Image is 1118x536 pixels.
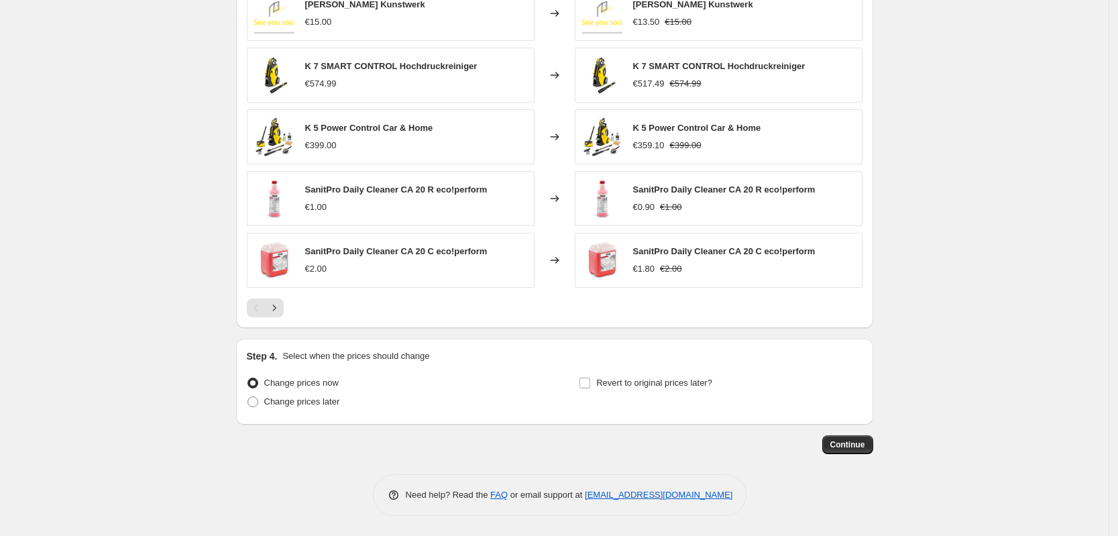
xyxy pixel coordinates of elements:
span: K 7 SMART CONTROL Hochdruckreiniger [633,61,805,71]
span: SanitPro Daily Cleaner CA 20 R eco!perform [633,184,816,195]
p: Select when the prices should change [282,350,429,363]
span: Need help? Read the [406,490,491,500]
img: d1_80x.jpg [254,117,294,157]
img: d0_80x.jpg [254,55,294,95]
span: Change prices later [264,396,340,407]
strike: €15.00 [665,15,691,29]
span: SanitPro Daily Cleaner CA 20 C eco!perform [633,246,816,256]
div: €1.00 [305,201,327,214]
nav: Pagination [247,299,284,317]
span: K 7 SMART CONTROL Hochdruckreiniger [305,61,478,71]
img: d1_80x.jpg [582,117,622,157]
span: or email support at [508,490,585,500]
span: K 5 Power Control Car & Home [633,123,761,133]
span: Revert to original prices later? [596,378,712,388]
strike: €1.00 [660,201,682,214]
div: €517.49 [633,77,665,91]
img: d2_71de58a2-08d5-4476-8fa8-d68fb16e4b40_80x.jpg [254,178,294,219]
a: FAQ [490,490,508,500]
button: Next [265,299,284,317]
div: €15.00 [305,15,332,29]
div: €574.99 [305,77,337,91]
div: €1.80 [633,262,655,276]
a: [EMAIL_ADDRESS][DOMAIN_NAME] [585,490,732,500]
span: SanitPro Daily Cleaner CA 20 R eco!perform [305,184,488,195]
div: €2.00 [305,262,327,276]
div: €359.10 [633,139,665,152]
strike: €574.99 [670,77,702,91]
strike: €399.00 [670,139,702,152]
img: d2_71de58a2-08d5-4476-8fa8-d68fb16e4b40_80x.jpg [582,178,622,219]
img: d2_784b5838-a2c5-4cd6-a198-5ada10260ab9_80x.jpg [582,240,622,280]
div: €399.00 [305,139,337,152]
span: SanitPro Daily Cleaner CA 20 C eco!perform [305,246,488,256]
img: d2_784b5838-a2c5-4cd6-a198-5ada10260ab9_80x.jpg [254,240,294,280]
img: d0_80x.jpg [582,55,622,95]
span: Change prices now [264,378,339,388]
span: K 5 Power Control Car & Home [305,123,433,133]
div: €0.90 [633,201,655,214]
strike: €2.00 [660,262,682,276]
span: Continue [830,439,865,450]
h2: Step 4. [247,350,278,363]
div: €13.50 [633,15,660,29]
button: Continue [822,435,873,454]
